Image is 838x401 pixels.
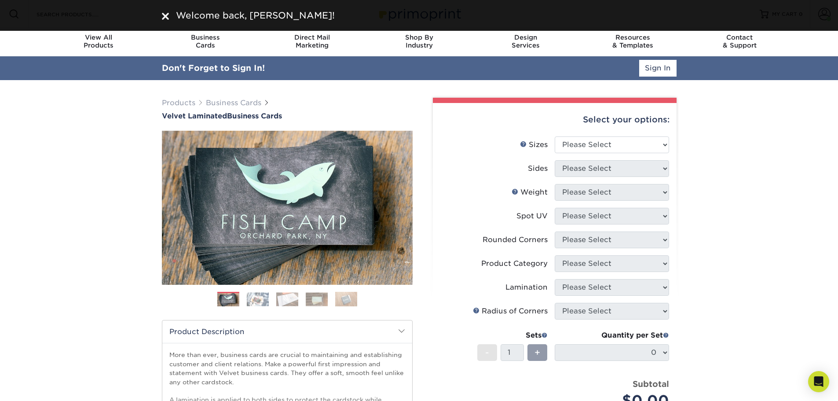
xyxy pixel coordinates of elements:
[516,211,548,221] div: Spot UV
[152,28,259,56] a: BusinessCards
[579,33,686,49] div: & Templates
[483,235,548,245] div: Rounded Corners
[579,33,686,41] span: Resources
[152,33,259,41] span: Business
[366,33,472,41] span: Shop By
[472,28,579,56] a: DesignServices
[176,10,335,21] span: Welcome back, [PERSON_NAME]!
[276,292,298,306] img: Business Cards 03
[247,292,269,306] img: Business Cards 02
[162,112,413,120] h1: Business Cards
[162,112,413,120] a: Velvet LaminatedBusiness Cards
[686,33,793,49] div: & Support
[472,33,579,49] div: Services
[45,33,152,49] div: Products
[306,292,328,306] img: Business Cards 04
[45,33,152,41] span: View All
[528,163,548,174] div: Sides
[162,99,195,107] a: Products
[366,28,472,56] a: Shop ByIndustry
[45,28,152,56] a: View AllProducts
[152,33,259,49] div: Cards
[472,33,579,41] span: Design
[162,82,413,333] img: Velvet Laminated 01
[162,112,227,120] span: Velvet Laminated
[686,33,793,41] span: Contact
[520,140,548,150] div: Sizes
[335,291,357,307] img: Business Cards 05
[579,28,686,56] a: Resources& Templates
[808,371,829,392] div: Open Intercom Messenger
[633,379,669,389] strong: Subtotal
[505,282,548,293] div: Lamination
[485,346,489,359] span: -
[512,187,548,198] div: Weight
[473,306,548,316] div: Radius of Corners
[162,320,412,343] h2: Product Description
[259,28,366,56] a: Direct MailMarketing
[477,330,548,341] div: Sets
[639,60,677,77] a: Sign In
[217,289,239,311] img: Business Cards 01
[162,13,169,20] img: close
[555,330,669,341] div: Quantity per Set
[686,28,793,56] a: Contact& Support
[366,33,472,49] div: Industry
[534,346,540,359] span: +
[259,33,366,41] span: Direct Mail
[440,103,670,136] div: Select your options:
[206,99,261,107] a: Business Cards
[259,33,366,49] div: Marketing
[162,62,265,74] div: Don't Forget to Sign In!
[481,258,548,269] div: Product Category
